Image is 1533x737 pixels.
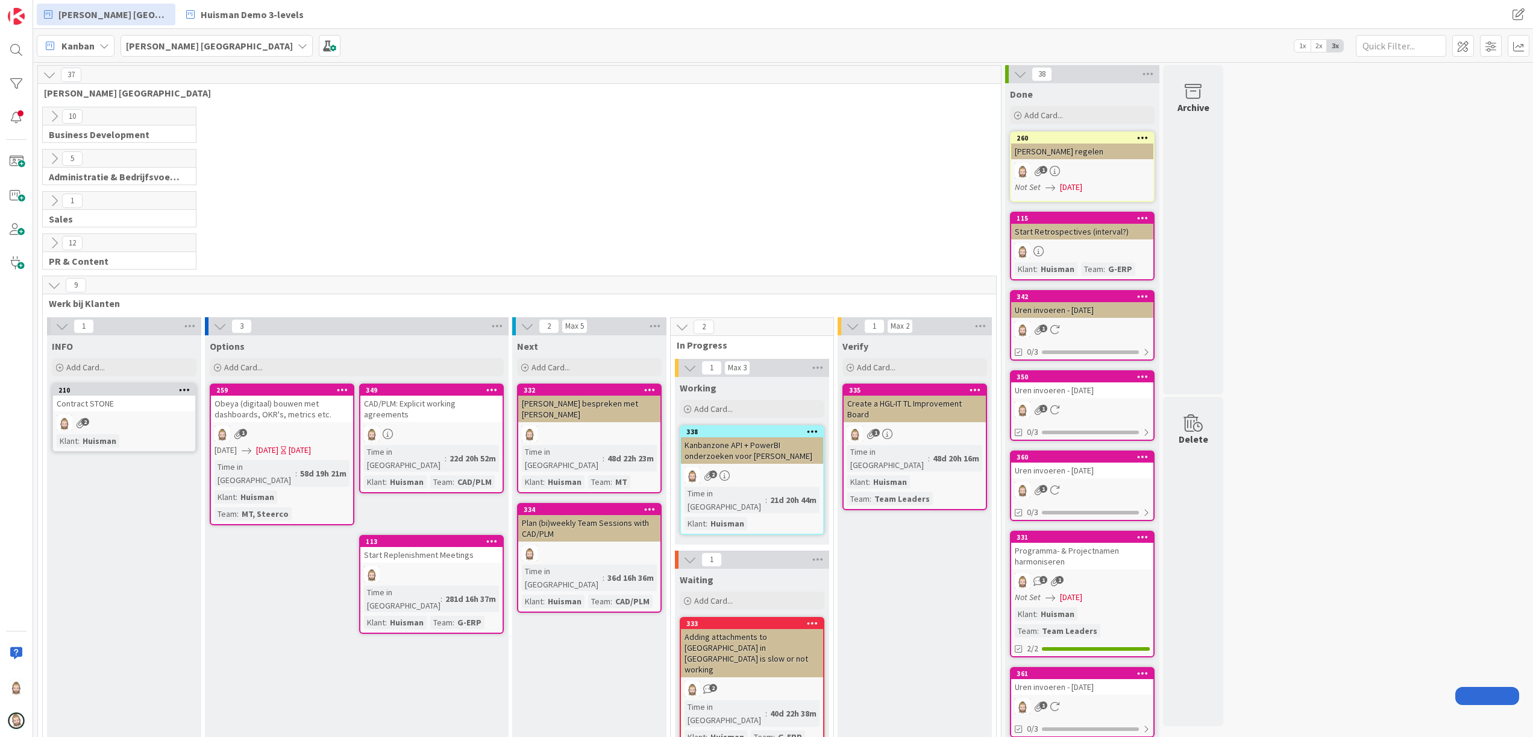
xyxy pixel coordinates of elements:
[62,236,83,250] span: 12
[870,475,910,489] div: Huisman
[709,684,717,692] span: 2
[49,297,981,309] span: Werk bij Klanten
[610,475,612,489] span: :
[57,415,72,431] img: Rv
[517,384,662,493] a: 332[PERSON_NAME] bespreken met [PERSON_NAME]RvTime in [GEOGRAPHIC_DATA]:48d 22h 23mKlant:HuismanT...
[1010,88,1033,100] span: Done
[53,396,195,411] div: Contract STONE
[1015,592,1041,603] i: Not Set
[1294,40,1311,52] span: 1x
[543,595,545,608] span: :
[364,475,385,489] div: Klant
[842,340,868,352] span: Verify
[49,213,181,225] span: Sales
[1027,346,1038,358] span: 0/3
[360,566,503,582] div: Rv
[518,385,660,422] div: 332[PERSON_NAME] bespreken met [PERSON_NAME]
[681,437,823,464] div: Kanbanzone API + PowerBI onderzoeken voor [PERSON_NAME]
[1015,262,1036,276] div: Klant
[66,362,105,373] span: Add Card...
[681,629,823,677] div: Adding attachments to [GEOGRAPHIC_DATA] in [GEOGRAPHIC_DATA] is slow or not working
[1179,432,1208,446] div: Delete
[518,396,660,422] div: [PERSON_NAME] bespreken met [PERSON_NAME]
[1039,701,1047,709] span: 1
[728,365,747,371] div: Max 3
[1011,543,1153,569] div: Programma- & Projectnamen harmoniseren
[8,712,25,729] img: avatar
[1039,485,1047,493] span: 1
[604,571,657,584] div: 36d 16h 36m
[517,340,538,352] span: Next
[1010,451,1155,521] a: 360Uren invoeren - [DATE]Rv0/3
[231,319,252,334] span: 3
[49,128,181,141] span: Business Development
[681,618,823,677] div: 333Adding attachments to [GEOGRAPHIC_DATA] in [GEOGRAPHIC_DATA] is slow or not working
[524,505,660,514] div: 334
[1017,669,1153,678] div: 361
[1027,642,1038,655] span: 2/2
[1027,723,1038,735] span: 0/3
[701,552,722,567] span: 1
[49,255,181,267] span: PR & Content
[765,493,767,507] span: :
[707,517,747,530] div: Huisman
[1017,533,1153,542] div: 331
[685,681,700,697] img: Rv
[1011,133,1153,144] div: 260
[680,574,713,586] span: Waiting
[1017,214,1153,223] div: 115
[1039,405,1047,413] span: 1
[1011,532,1153,543] div: 331
[686,428,823,436] div: 338
[289,444,311,457] div: [DATE]
[1011,452,1153,463] div: 360
[588,475,610,489] div: Team
[211,426,353,441] div: Rv
[1011,224,1153,239] div: Start Retrospectives (interval?)
[930,452,982,465] div: 48d 20h 16m
[237,490,277,504] div: Huisman
[210,340,245,352] span: Options
[53,385,195,411] div: 210Contract STONE
[53,385,195,396] div: 210
[53,415,195,431] div: Rv
[681,467,823,483] div: Rv
[1056,576,1064,584] span: 1
[685,517,706,530] div: Klant
[366,386,503,394] div: 349
[686,619,823,628] div: 333
[364,426,380,441] img: Rv
[610,595,612,608] span: :
[58,7,168,22] span: [PERSON_NAME] [GEOGRAPHIC_DATA]
[215,444,237,457] span: [DATE]
[62,194,83,208] span: 1
[857,362,895,373] span: Add Card...
[216,386,353,394] div: 259
[844,396,986,422] div: Create a HGL-IT TL Improvement Board
[1017,373,1153,381] div: 350
[52,340,73,352] span: INFO
[49,171,181,183] span: Administratie & Bedrijfsvoering
[518,515,660,542] div: Plan (bi)weekly Team Sessions with CAD/PLM
[360,396,503,422] div: CAD/PLM: Explicit working agreements
[211,396,353,422] div: Obeya (digitaal) bouwen met dashboards, OKR's, metrics etc.
[430,475,453,489] div: Team
[201,7,304,22] span: Huisman Demo 3-levels
[360,536,503,547] div: 113
[78,434,80,448] span: :
[1027,506,1038,519] span: 0/3
[1081,262,1103,276] div: Team
[1024,110,1063,121] span: Add Card...
[1038,262,1077,276] div: Huisman
[685,467,700,483] img: Rv
[1038,607,1077,621] div: Huisman
[297,467,350,480] div: 58d 19h 21m
[694,320,714,334] span: 2
[364,616,385,629] div: Klant
[1036,607,1038,621] span: :
[522,545,538,561] img: Rv
[215,426,230,441] img: Rv
[677,339,818,351] span: In Progress
[767,493,820,507] div: 21d 20h 44m
[1015,698,1030,714] img: Rv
